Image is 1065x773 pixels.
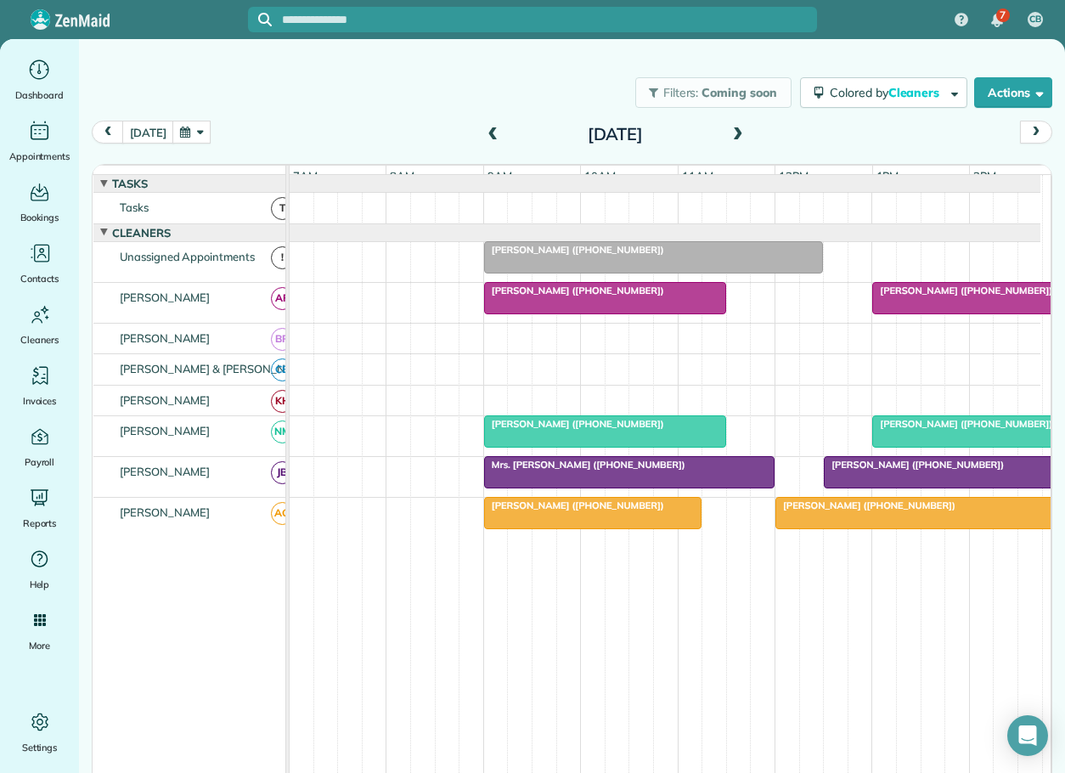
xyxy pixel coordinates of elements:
a: Appointments [7,117,72,165]
span: Unassigned Appointments [116,250,258,263]
span: Help [30,576,50,593]
span: Payroll [25,454,55,471]
span: 9am [484,169,516,183]
span: Mrs. [PERSON_NAME] ([PHONE_NUMBER]) [483,459,686,471]
span: [PERSON_NAME] [116,465,214,478]
a: Help [7,545,72,593]
div: 7 unread notifications [979,2,1015,39]
span: [PERSON_NAME] ([PHONE_NUMBER]) [483,285,665,296]
span: [PERSON_NAME] [116,505,214,519]
span: [PERSON_NAME] ([PHONE_NUMBER]) [823,459,1005,471]
a: Reports [7,484,72,532]
span: Dashboard [15,87,64,104]
a: Invoices [7,362,72,409]
span: Contacts [20,270,59,287]
span: [PERSON_NAME] [116,331,214,345]
span: 10am [581,169,619,183]
span: JB [271,461,294,484]
span: [PERSON_NAME] ([PHONE_NUMBER]) [483,499,665,511]
span: AF [271,287,294,310]
span: [PERSON_NAME] [116,393,214,407]
button: Focus search [248,13,272,26]
span: Cleaners [109,226,174,240]
span: [PERSON_NAME] [116,424,214,437]
span: Appointments [9,148,70,165]
span: Reports [23,515,57,532]
a: Dashboard [7,56,72,104]
span: 8am [386,169,418,183]
a: Bookings [7,178,72,226]
span: 11am [679,169,717,183]
a: Payroll [7,423,72,471]
svg: Focus search [258,13,272,26]
span: [PERSON_NAME] ([PHONE_NUMBER]) [483,418,665,430]
span: 2pm [970,169,1000,183]
span: ! [271,246,294,269]
span: 1pm [873,169,903,183]
span: [PERSON_NAME] [116,291,214,304]
button: next [1020,121,1052,144]
span: [PERSON_NAME] ([PHONE_NUMBER]) [871,285,1053,296]
span: Tasks [116,200,152,214]
button: Colored byCleaners [800,77,967,108]
a: Contacts [7,240,72,287]
span: Filters: [663,85,699,100]
button: prev [92,121,124,144]
span: T [271,197,294,220]
span: KH [271,390,294,413]
button: [DATE] [122,121,173,144]
span: Tasks [109,177,151,190]
span: 7 [1000,8,1006,22]
span: Cleaners [20,331,59,348]
span: [PERSON_NAME] & [PERSON_NAME] [116,362,317,375]
span: [PERSON_NAME] ([PHONE_NUMBER]) [775,499,956,511]
span: 12pm [775,169,812,183]
span: Coming soon [702,85,778,100]
span: [PERSON_NAME] ([PHONE_NUMBER]) [483,244,665,256]
span: 7am [290,169,321,183]
div: Open Intercom Messenger [1007,715,1048,756]
span: [PERSON_NAME] ([PHONE_NUMBER]) [871,418,1053,430]
span: CB [1029,13,1041,26]
span: BR [271,328,294,351]
span: Invoices [23,392,57,409]
a: Cleaners [7,301,72,348]
span: AG [271,502,294,525]
span: NM [271,420,294,443]
span: Colored by [830,85,945,100]
span: More [29,637,50,654]
span: Bookings [20,209,59,226]
span: Settings [22,739,58,756]
h2: [DATE] [509,125,721,144]
span: CB [271,358,294,381]
a: Settings [7,708,72,756]
button: Actions [974,77,1052,108]
span: Cleaners [888,85,943,100]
